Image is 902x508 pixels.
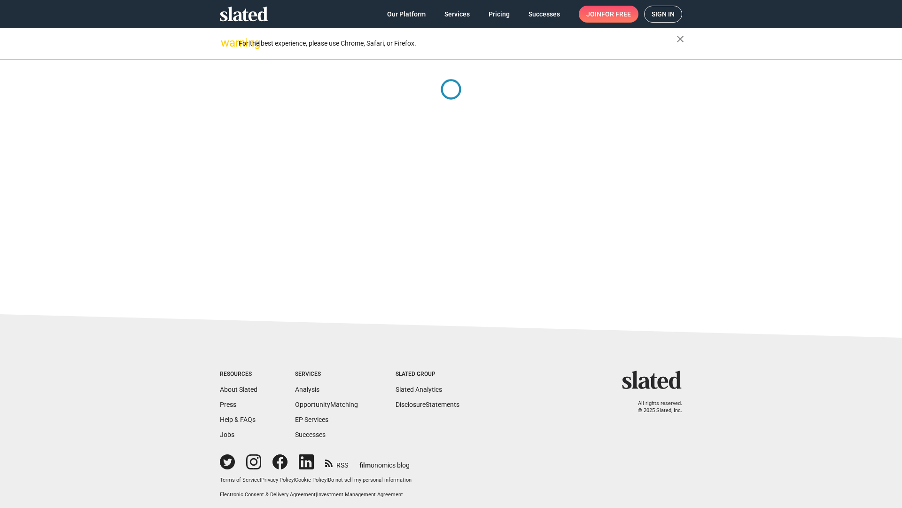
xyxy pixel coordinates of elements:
[295,386,319,393] a: Analysis
[261,477,294,483] a: Privacy Policy
[220,431,234,438] a: Jobs
[521,6,568,23] a: Successes
[579,6,638,23] a: Joinfor free
[396,386,442,393] a: Slated Analytics
[295,416,328,423] a: EP Services
[295,401,358,408] a: OpportunityMatching
[328,477,412,484] button: Do not sell my personal information
[387,6,426,23] span: Our Platform
[586,6,631,23] span: Join
[652,6,675,22] span: Sign in
[675,33,686,45] mat-icon: close
[359,453,410,470] a: filmonomics blog
[316,492,317,498] span: |
[601,6,631,23] span: for free
[396,401,459,408] a: DisclosureStatements
[220,477,260,483] a: Terms of Service
[221,37,232,48] mat-icon: warning
[220,416,256,423] a: Help & FAQs
[628,400,682,414] p: All rights reserved. © 2025 Slated, Inc.
[325,455,348,470] a: RSS
[220,386,257,393] a: About Slated
[220,401,236,408] a: Press
[529,6,560,23] span: Successes
[294,477,295,483] span: |
[239,37,676,50] div: For the best experience, please use Chrome, Safari, or Firefox.
[260,477,261,483] span: |
[317,492,403,498] a: Investment Management Agreement
[220,492,316,498] a: Electronic Consent & Delivery Agreement
[644,6,682,23] a: Sign in
[489,6,510,23] span: Pricing
[295,477,327,483] a: Cookie Policy
[481,6,517,23] a: Pricing
[437,6,477,23] a: Services
[295,371,358,378] div: Services
[380,6,433,23] a: Our Platform
[444,6,470,23] span: Services
[220,371,257,378] div: Resources
[359,461,371,469] span: film
[295,431,326,438] a: Successes
[396,371,459,378] div: Slated Group
[327,477,328,483] span: |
